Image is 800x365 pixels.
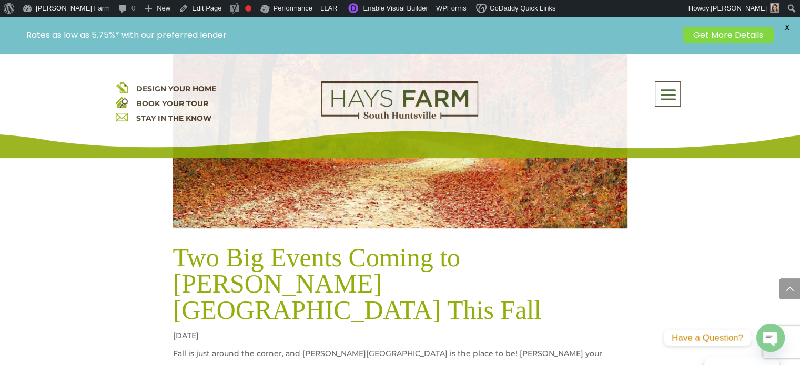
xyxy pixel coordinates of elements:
img: design your home [116,81,128,93]
div: Focus keyphrase not set [245,5,251,12]
a: Two Big Events Coming to [PERSON_NAME][GEOGRAPHIC_DATA] This Fall [173,243,542,325]
a: BOOK YOUR TOUR [136,99,208,108]
span: X [779,19,795,35]
img: Logo [321,81,478,119]
img: book your home tour [116,96,128,108]
span: [PERSON_NAME] [711,4,767,12]
p: Rates as low as 5.75%* with our preferred lender [26,30,677,40]
a: STAY IN THE KNOW [136,113,211,123]
span: [DATE] [173,331,199,340]
a: Get More Details [683,27,774,43]
a: DESIGN YOUR HOME [136,84,216,93]
a: hays farm homes huntsville development [321,112,478,121]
